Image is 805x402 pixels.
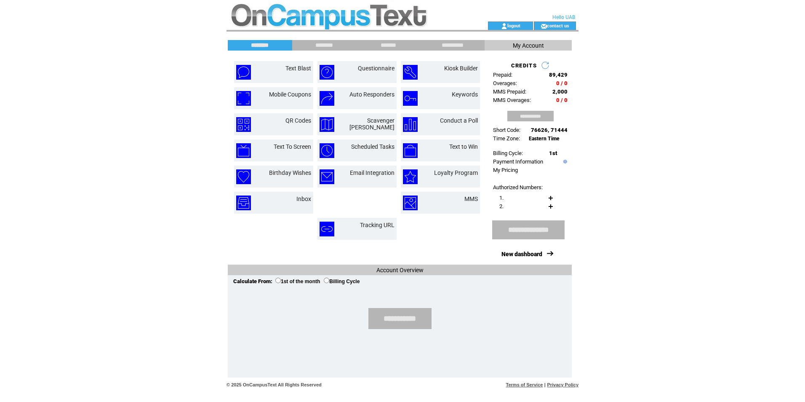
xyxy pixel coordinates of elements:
[506,382,543,387] a: Terms of Service
[561,160,567,163] img: help.gif
[493,135,520,142] span: Time Zone:
[529,136,560,142] span: Eastern Time
[320,222,334,236] img: tracking-url.png
[320,169,334,184] img: email-integration.png
[320,65,334,80] img: questionnaire.png
[493,88,526,95] span: MMS Prepaid:
[376,267,424,273] span: Account Overview
[275,279,320,284] label: 1st of the month
[233,278,272,284] span: Calculate From:
[452,91,478,98] a: Keywords
[434,169,478,176] a: Loyalty Program
[236,169,251,184] img: birthday-wishes.png
[493,150,523,156] span: Billing Cycle:
[507,23,520,28] a: logout
[556,97,568,103] span: 0 / 0
[236,117,251,132] img: qr-codes.png
[549,72,568,78] span: 89,429
[501,251,542,257] a: New dashboard
[320,117,334,132] img: scavenger-hunt.png
[358,65,395,72] a: Questionnaire
[541,23,547,29] img: contact_us_icon.gif
[236,143,251,158] img: text-to-screen.png
[493,97,531,103] span: MMS Overages:
[493,158,543,165] a: Payment Information
[274,143,311,150] a: Text To Screen
[236,65,251,80] img: text-blast.png
[403,196,418,210] img: mms.png
[403,169,418,184] img: loyalty-program.png
[320,91,334,106] img: auto-responders.png
[449,143,478,150] a: Text to Win
[544,382,546,387] span: |
[499,195,504,201] span: 1.
[513,42,544,49] span: My Account
[444,65,478,72] a: Kiosk Builder
[324,279,360,284] label: Billing Cycle
[547,23,569,28] a: contact us
[556,80,568,86] span: 0 / 0
[531,127,568,133] span: 76626, 71444
[403,117,418,132] img: conduct-a-poll.png
[552,88,568,95] span: 2,000
[501,23,507,29] img: account_icon.gif
[403,91,418,106] img: keywords.png
[349,91,395,98] a: Auto Responders
[493,80,517,86] span: Overages:
[324,278,329,283] input: Billing Cycle
[269,91,311,98] a: Mobile Coupons
[350,169,395,176] a: Email Integration
[493,127,520,133] span: Short Code:
[349,117,395,131] a: Scavenger [PERSON_NAME]
[285,65,311,72] a: Text Blast
[403,143,418,158] img: text-to-win.png
[320,143,334,158] img: scheduled-tasks.png
[499,203,504,209] span: 2.
[493,72,512,78] span: Prepaid:
[552,14,575,20] span: Hello UAB
[236,91,251,106] img: mobile-coupons.png
[351,143,395,150] a: Scheduled Tasks
[493,167,518,173] a: My Pricing
[549,150,557,156] span: 1st
[511,62,537,69] span: CREDITS
[269,169,311,176] a: Birthday Wishes
[464,196,478,202] a: MMS
[285,117,311,124] a: QR Codes
[547,382,578,387] a: Privacy Policy
[227,382,322,387] span: © 2025 OnCampusText All Rights Reserved
[360,222,395,228] a: Tracking URL
[236,196,251,210] img: inbox.png
[493,184,543,190] span: Authorized Numbers:
[403,65,418,80] img: kiosk-builder.png
[296,196,311,202] a: Inbox
[275,278,281,283] input: 1st of the month
[440,117,478,124] a: Conduct a Poll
